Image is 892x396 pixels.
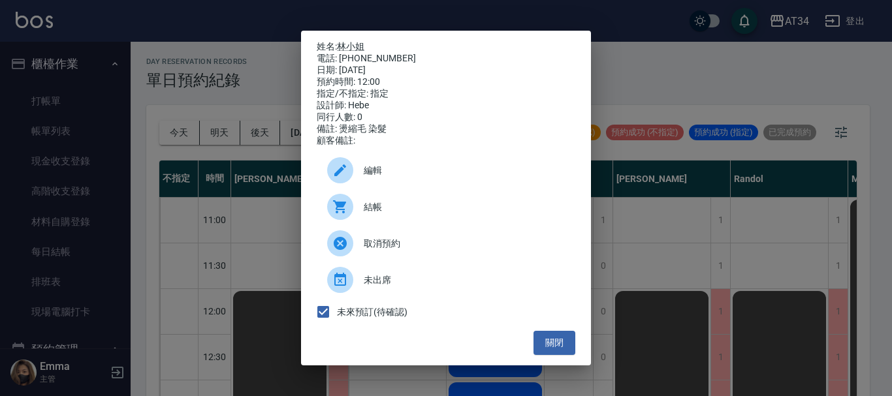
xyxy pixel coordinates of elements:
[317,225,575,262] div: 取消預約
[364,200,565,214] span: 結帳
[364,273,565,287] span: 未出席
[534,331,575,355] button: 關閉
[317,88,575,100] div: 指定/不指定: 指定
[317,123,575,135] div: 備註: 燙縮毛 染髮
[337,305,407,319] span: 未來預訂(待確認)
[317,41,575,53] p: 姓名:
[317,100,575,112] div: 設計師: Hebe
[317,152,575,189] div: 編輯
[337,41,364,52] a: 林小姐
[317,112,575,123] div: 同行人數: 0
[317,262,575,298] div: 未出席
[364,164,565,177] span: 編輯
[317,189,575,225] a: 結帳
[317,76,575,88] div: 預約時間: 12:00
[317,65,575,76] div: 日期: [DATE]
[317,135,575,147] div: 顧客備註:
[317,53,575,65] div: 電話: [PHONE_NUMBER]
[364,237,565,251] span: 取消預約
